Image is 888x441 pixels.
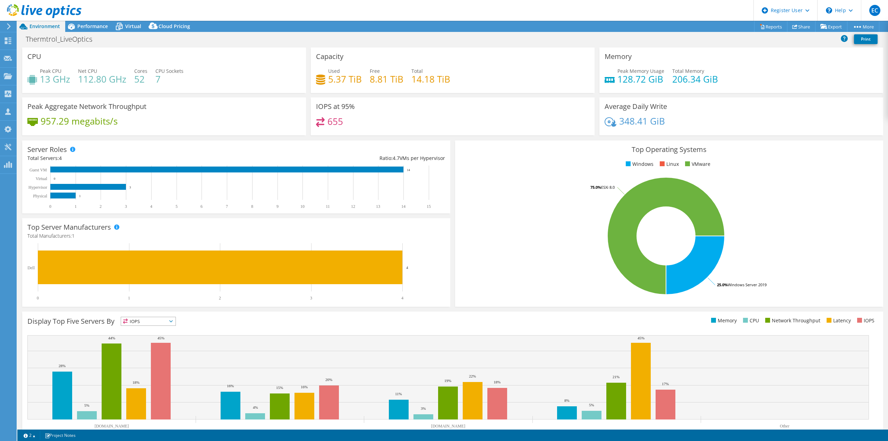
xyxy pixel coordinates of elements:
h4: 128.72 GiB [617,75,664,83]
span: 1 [72,232,75,239]
text: 15% [276,385,283,390]
tspan: 25.0% [717,282,728,287]
li: Linux [658,160,679,168]
h4: 957.29 megabits/s [41,117,118,125]
span: CPU Sockets [155,68,183,74]
tspan: ESXi 8.0 [601,185,615,190]
h3: CPU [27,53,41,60]
span: Total Memory [672,68,704,74]
text: 4% [253,405,258,409]
a: 2 [19,431,40,440]
text: 5% [84,403,89,407]
text: Guest VM [29,168,47,172]
text: [DOMAIN_NAME] [431,424,466,429]
text: Other [780,424,789,429]
text: [DOMAIN_NAME] [95,424,129,429]
text: 18% [494,380,501,384]
span: Used [328,68,340,74]
text: 8% [564,398,570,402]
h3: Server Roles [27,146,67,153]
text: 8 [251,204,253,209]
span: 4.7 [393,155,400,161]
text: 45% [157,336,164,340]
h4: 8.81 TiB [370,75,403,83]
span: Environment [29,23,60,29]
h4: 13 GHz [40,75,70,83]
span: 4 [59,155,62,161]
text: 6 [200,204,203,209]
text: 44% [108,336,115,340]
span: Virtual [125,23,141,29]
text: 3 [310,296,312,300]
span: EC [869,5,880,16]
span: Total [411,68,423,74]
span: IOPS [121,317,176,325]
h3: Top Operating Systems [460,146,878,153]
h4: 206.34 GiB [672,75,718,83]
text: 9 [276,204,279,209]
text: 21% [613,375,620,379]
text: 3 [129,186,131,189]
li: VMware [683,160,710,168]
text: 4 [150,204,152,209]
h3: Top Server Manufacturers [27,223,111,231]
text: 20% [325,378,332,382]
tspan: 75.0% [590,185,601,190]
text: 4 [406,265,408,270]
text: 5% [589,403,594,407]
h1: Thermtrol_LiveOptics [23,35,103,43]
span: Peak Memory Usage [617,68,664,74]
text: 18% [133,380,139,384]
span: Free [370,68,380,74]
a: Share [787,21,816,32]
a: Export [815,21,847,32]
h3: Peak Aggregate Network Throughput [27,103,146,110]
li: Memory [709,317,737,324]
text: 13 [376,204,380,209]
text: 16% [227,384,234,388]
svg: \n [826,7,832,14]
span: Cloud Pricing [159,23,190,29]
text: 0 [49,204,51,209]
text: 14 [407,168,410,172]
text: 17% [662,382,669,386]
text: 10 [300,204,305,209]
text: 2 [100,204,102,209]
text: 14 [401,204,405,209]
a: Reports [754,21,787,32]
text: 1 [75,204,77,209]
div: Total Servers: [27,154,236,162]
text: 45% [638,336,644,340]
text: 11 [326,204,330,209]
h4: 14.18 TiB [411,75,450,83]
text: 3% [421,406,426,410]
h4: 5.37 TiB [328,75,362,83]
text: Physical [33,194,47,198]
h4: 655 [327,118,343,125]
h3: Capacity [316,53,343,60]
h3: Average Daily Write [605,103,667,110]
text: 11% [395,392,402,396]
text: Virtual [36,176,48,181]
text: 28% [59,364,66,368]
text: 7 [226,204,228,209]
span: Peak CPU [40,68,61,74]
h3: IOPS at 95% [316,103,355,110]
a: More [847,21,879,32]
div: Ratio: VMs per Hypervisor [236,154,445,162]
h3: Memory [605,53,632,60]
text: 0 [37,296,39,300]
text: 4 [401,296,403,300]
li: Network Throughput [763,317,820,324]
text: 16% [301,385,308,389]
text: 0 [54,177,55,180]
text: Dell [27,265,35,270]
text: 5 [176,204,178,209]
text: 15 [427,204,431,209]
text: 2 [219,296,221,300]
h4: 112.80 GHz [78,75,126,83]
span: Performance [77,23,108,29]
h4: Total Manufacturers: [27,232,445,240]
a: Project Notes [40,431,80,440]
span: Net CPU [78,68,97,74]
